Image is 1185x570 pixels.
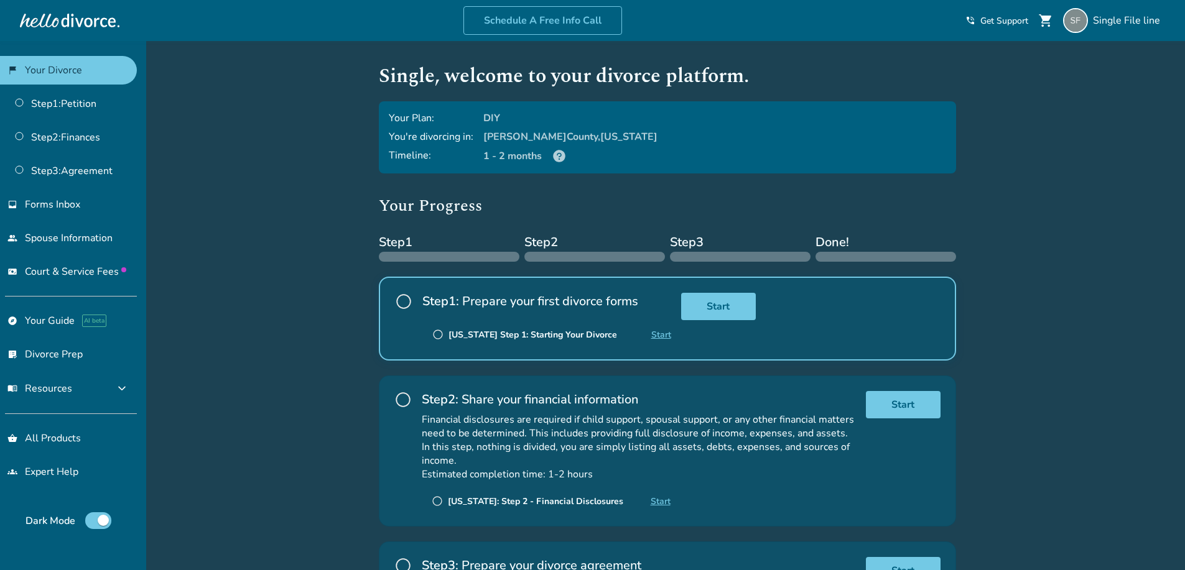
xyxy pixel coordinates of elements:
[432,329,444,340] span: radio_button_unchecked
[25,198,80,211] span: Forms Inbox
[483,111,946,125] div: DIY
[25,265,126,278] span: Court & Service Fees
[379,61,956,91] h1: Single , welcome to your divorce platform.
[1093,14,1165,27] span: Single File line
[7,233,17,243] span: people
[7,467,17,477] span: groups
[82,315,106,327] span: AI beta
[1123,510,1185,570] iframe: Chat Widget
[26,514,75,528] span: Dark Mode
[681,293,756,320] a: Start
[524,233,665,252] span: Step 2
[448,495,623,507] div: [US_STATE]: Step 2 - Financial Disclosures
[422,293,671,310] h2: Prepare your first divorce forms
[7,382,72,395] span: Resources
[422,391,856,408] h2: Share your financial information
[379,233,519,252] span: Step 1
[422,467,856,481] p: Estimated completion time: 1-2 hours
[483,130,946,144] div: [PERSON_NAME] County, [US_STATE]
[114,381,129,396] span: expand_more
[7,65,17,75] span: flag_2
[389,130,473,144] div: You're divorcing in:
[422,391,458,408] strong: Step 2 :
[7,267,17,277] span: universal_currency_alt
[422,440,856,467] p: In this step, nothing is divided, you are simply listing all assets, debts, expenses, and sources...
[394,391,412,408] span: radio_button_unchecked
[422,293,459,310] strong: Step 1 :
[395,293,412,310] span: radio_button_unchecked
[7,349,17,359] span: list_alt_check
[816,233,956,252] span: Done!
[463,6,622,35] a: Schedule A Free Info Call
[1038,13,1053,28] span: shopping_cart
[483,149,946,163] div: 1 - 2 months
[422,413,856,440] p: Financial disclosures are required if child support, spousal support, or any other financial matt...
[7,316,17,326] span: explore
[7,384,17,393] span: menu_book
[7,433,17,443] span: shopping_basket
[670,233,811,252] span: Step 3
[651,329,671,341] a: Start
[1063,8,1088,33] img: singlefileline@hellodivorce.com
[389,111,473,125] div: Your Plan:
[965,16,975,25] span: phone_in_talk
[866,391,941,418] a: Start
[389,149,473,163] div: Timeline:
[965,15,1028,27] a: phone_in_talkGet Support
[432,495,443,507] span: radio_button_unchecked
[7,200,17,209] span: inbox
[651,495,671,507] a: Start
[379,193,956,218] h2: Your Progress
[448,329,617,341] div: [US_STATE] Step 1: Starting Your Divorce
[980,15,1028,27] span: Get Support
